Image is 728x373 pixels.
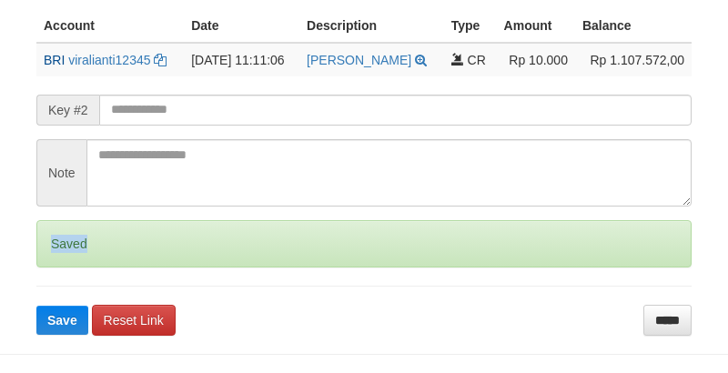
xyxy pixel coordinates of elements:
[468,53,486,67] span: CR
[36,139,86,207] span: Note
[104,313,164,328] span: Reset Link
[68,53,150,67] a: viralianti12345
[497,43,575,76] td: Rp 10.000
[36,220,692,267] div: Saved
[44,53,65,67] span: BRI
[184,9,299,43] th: Date
[184,43,299,76] td: [DATE] 11:11:06
[36,9,184,43] th: Account
[575,43,692,76] td: Rp 1.107.572,00
[497,9,575,43] th: Amount
[299,9,444,43] th: Description
[575,9,692,43] th: Balance
[444,9,497,43] th: Type
[92,305,176,336] a: Reset Link
[307,53,411,67] a: [PERSON_NAME]
[36,95,99,126] span: Key #2
[47,313,77,328] span: Save
[154,53,167,67] a: Copy viralianti12345 to clipboard
[36,306,88,335] button: Save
